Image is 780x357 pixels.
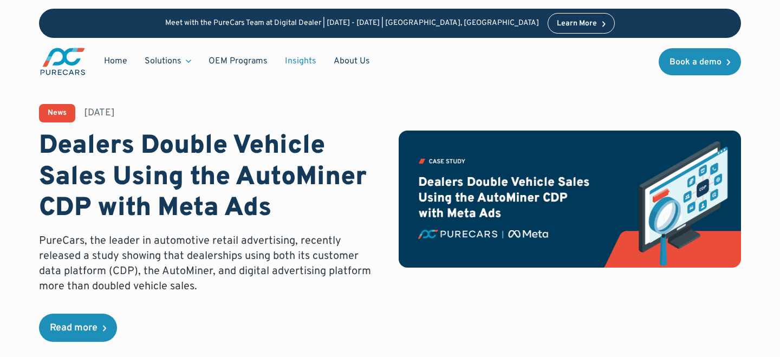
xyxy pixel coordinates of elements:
div: Book a demo [669,58,721,67]
div: Solutions [136,51,200,72]
a: About Us [325,51,379,72]
div: News [48,109,67,117]
a: Insights [276,51,325,72]
div: Solutions [145,55,181,67]
a: OEM Programs [200,51,276,72]
h1: Dealers Double Vehicle Sales Using the AutoMiner CDP with Meta Ads [39,131,381,225]
a: main [39,47,87,76]
div: Read more [50,323,97,333]
a: Book a demo [659,48,741,75]
img: purecars logo [39,47,87,76]
div: [DATE] [84,106,115,120]
div: Learn More [557,20,597,28]
p: Meet with the PureCars Team at Digital Dealer | [DATE] - [DATE] | [GEOGRAPHIC_DATA], [GEOGRAPHIC_... [165,19,539,28]
p: PureCars, the leader in automotive retail advertising, recently released a study showing that dea... [39,233,381,294]
a: Learn More [548,13,615,34]
a: Home [95,51,136,72]
a: Read more [39,314,117,342]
